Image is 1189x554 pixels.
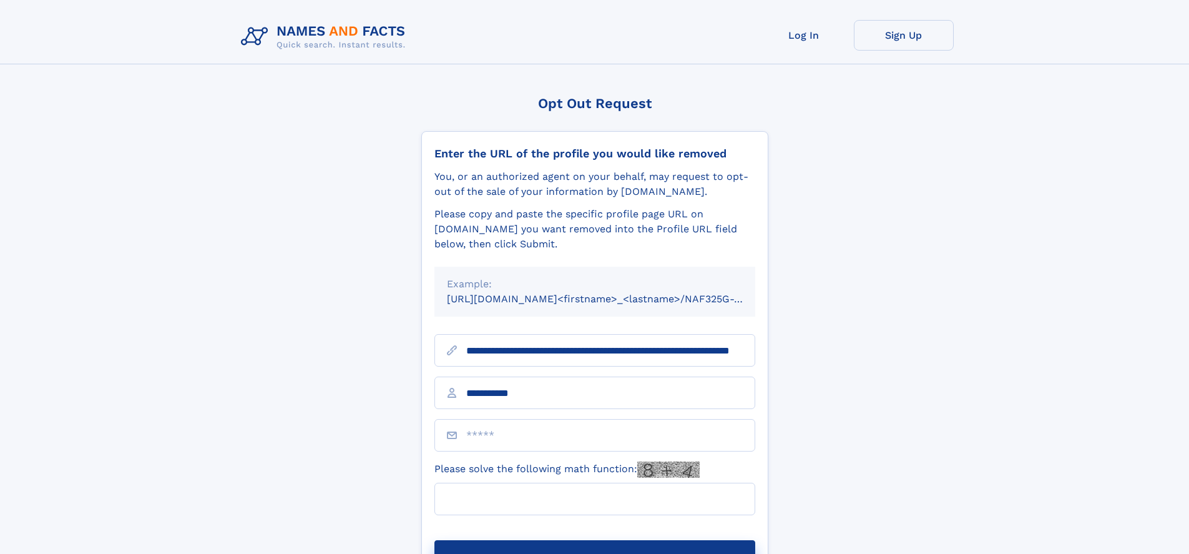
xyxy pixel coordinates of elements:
[236,20,416,54] img: Logo Names and Facts
[447,277,743,292] div: Example:
[434,462,700,478] label: Please solve the following math function:
[434,147,755,161] div: Enter the URL of the profile you would like removed
[854,20,954,51] a: Sign Up
[421,96,768,111] div: Opt Out Request
[434,169,755,199] div: You, or an authorized agent on your behalf, may request to opt-out of the sale of your informatio...
[754,20,854,51] a: Log In
[447,293,779,305] small: [URL][DOMAIN_NAME]<firstname>_<lastname>/NAF325G-xxxxxxxx
[434,207,755,252] div: Please copy and paste the specific profile page URL on [DOMAIN_NAME] you want removed into the Pr...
